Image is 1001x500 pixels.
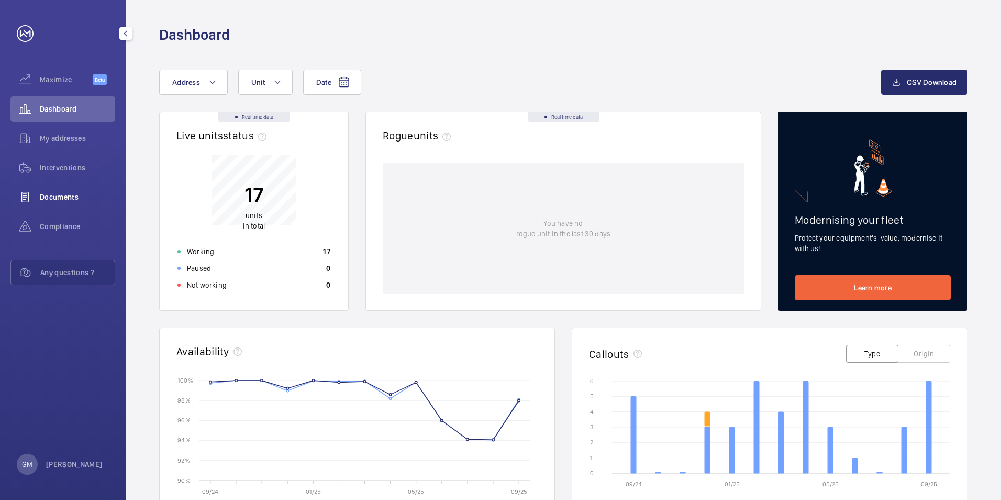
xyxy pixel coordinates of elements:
[177,376,193,384] text: 100 %
[795,233,951,254] p: Protect your equipment's value, modernise it with us!
[40,104,115,114] span: Dashboard
[246,211,262,220] span: units
[176,345,229,358] h2: Availability
[187,263,211,274] p: Paused
[326,263,330,274] p: 0
[93,74,107,85] span: Beta
[590,454,593,462] text: 1
[881,70,967,95] button: CSV Download
[187,246,214,257] p: Working
[590,439,593,446] text: 2
[176,129,271,142] h2: Live units
[177,437,191,444] text: 94 %
[177,397,191,404] text: 98 %
[40,267,115,278] span: Any questions ?
[177,476,191,484] text: 90 %
[40,162,115,173] span: Interventions
[383,129,455,142] h2: Rogue
[414,129,455,142] span: units
[40,133,115,144] span: My addresses
[795,213,951,226] h2: Modernising your fleet
[590,423,594,431] text: 3
[590,470,594,477] text: 0
[316,78,331,86] span: Date
[202,488,218,495] text: 09/24
[626,481,642,488] text: 09/24
[898,345,950,363] button: Origin
[251,78,265,86] span: Unit
[921,481,937,488] text: 09/25
[511,488,527,495] text: 09/25
[172,78,200,86] span: Address
[725,481,740,488] text: 01/25
[46,459,103,470] p: [PERSON_NAME]
[795,275,951,300] a: Learn more
[22,459,32,470] p: GM
[218,112,290,122] div: Real time data
[846,345,898,363] button: Type
[40,74,93,85] span: Maximize
[590,408,594,416] text: 4
[159,25,230,45] h1: Dashboard
[822,481,839,488] text: 05/25
[187,280,227,290] p: Not working
[243,181,265,208] p: 17
[323,246,330,257] p: 17
[159,70,228,95] button: Address
[40,192,115,202] span: Documents
[326,280,330,290] p: 0
[590,393,594,400] text: 5
[589,347,629,361] h2: Callouts
[243,210,265,231] p: in total
[223,129,271,142] span: status
[238,70,293,95] button: Unit
[303,70,361,95] button: Date
[177,417,191,424] text: 96 %
[306,488,321,495] text: 01/25
[590,377,594,385] text: 6
[408,488,424,495] text: 05/25
[40,221,115,232] span: Compliance
[528,112,599,122] div: Real time data
[907,78,956,86] span: CSV Download
[854,139,892,197] img: marketing-card.svg
[516,218,610,239] p: You have no rogue unit in the last 30 days
[177,456,190,464] text: 92 %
